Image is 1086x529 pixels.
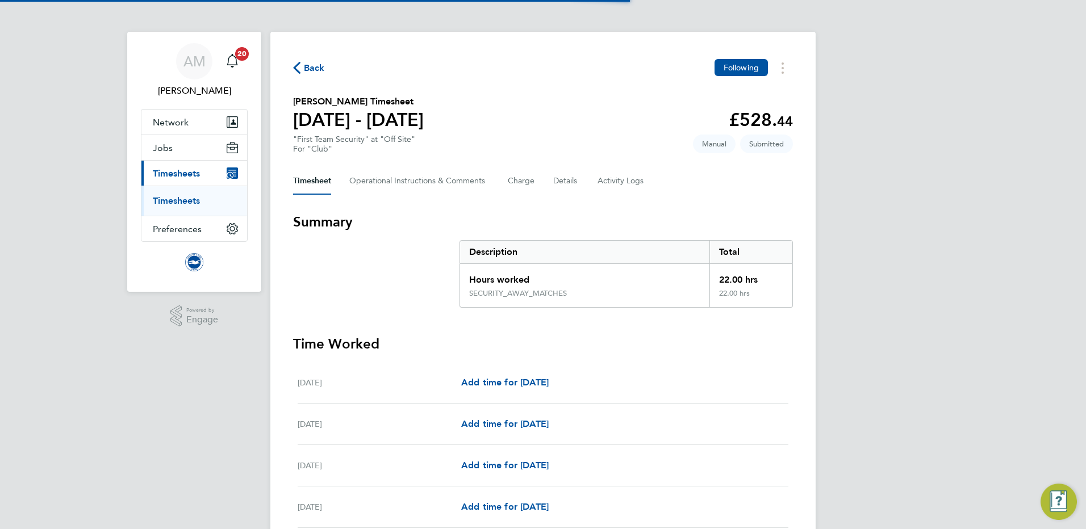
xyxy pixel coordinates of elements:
[349,167,490,195] button: Operational Instructions & Comments
[293,144,415,154] div: For "Club"
[183,54,206,69] span: AM
[461,377,549,388] span: Add time for [DATE]
[293,95,424,108] h2: [PERSON_NAME] Timesheet
[153,224,202,234] span: Preferences
[293,61,325,75] button: Back
[186,305,218,315] span: Powered by
[461,501,549,512] span: Add time for [DATE]
[141,253,248,271] a: Go to home page
[153,195,200,206] a: Timesheets
[141,84,248,98] span: Adrian Morris
[740,135,793,153] span: This timesheet is Submitted.
[715,59,768,76] button: Following
[709,289,792,307] div: 22.00 hrs
[293,335,793,353] h3: Time Worked
[461,500,549,514] a: Add time for [DATE]
[729,109,793,131] app-decimal: £528.
[293,135,415,154] div: "First Team Security" at "Off Site"
[141,161,247,186] button: Timesheets
[293,108,424,131] h1: [DATE] - [DATE]
[460,240,793,308] div: Summary
[461,418,549,429] span: Add time for [DATE]
[461,459,549,472] a: Add time for [DATE]
[141,43,248,98] a: AM[PERSON_NAME]
[693,135,736,153] span: This timesheet was manually created.
[304,61,325,75] span: Back
[153,142,173,153] span: Jobs
[153,117,189,128] span: Network
[553,167,579,195] button: Details
[598,167,645,195] button: Activity Logs
[127,32,261,292] nav: Main navigation
[724,62,759,73] span: Following
[469,289,567,298] div: SECURITY_AWAY_MATCHES
[235,47,249,61] span: 20
[298,417,461,431] div: [DATE]
[777,113,793,129] span: 44
[461,460,549,471] span: Add time for [DATE]
[293,167,331,195] button: Timesheet
[221,43,244,79] a: 20
[298,376,461,389] div: [DATE]
[298,500,461,514] div: [DATE]
[460,264,709,289] div: Hours worked
[709,241,792,263] div: Total
[772,59,793,77] button: Timesheets Menu
[141,216,247,241] button: Preferences
[185,253,203,271] img: brightonandhovealbion-logo-retina.png
[141,135,247,160] button: Jobs
[170,305,219,327] a: Powered byEngage
[460,241,709,263] div: Description
[461,417,549,431] a: Add time for [DATE]
[461,376,549,389] a: Add time for [DATE]
[298,459,461,472] div: [DATE]
[153,168,200,179] span: Timesheets
[141,186,247,216] div: Timesheets
[293,213,793,231] h3: Summary
[508,167,535,195] button: Charge
[709,264,792,289] div: 22.00 hrs
[1041,484,1077,520] button: Engage Resource Center
[141,110,247,135] button: Network
[186,315,218,325] span: Engage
